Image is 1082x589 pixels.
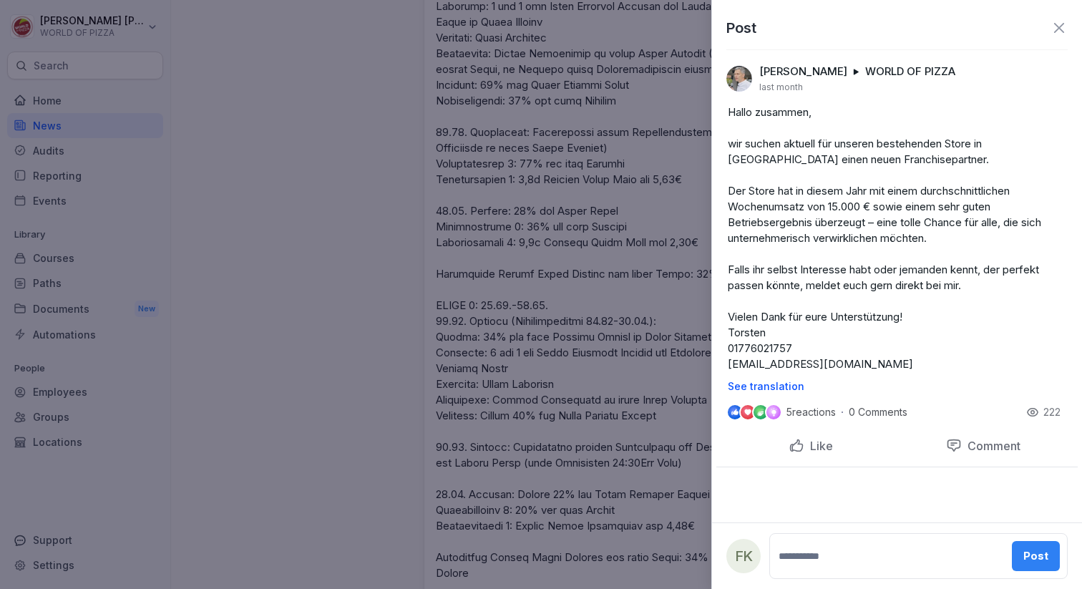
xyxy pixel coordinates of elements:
[728,381,1066,392] p: See translation
[1023,548,1048,564] div: Post
[962,439,1020,453] p: Comment
[1043,405,1061,419] p: 222
[865,64,955,79] p: WORLD OF PIZZA
[728,104,1066,372] p: Hallo zusammen, wir suchen aktuell für unseren bestehenden Store in [GEOGRAPHIC_DATA] einen neuen...
[726,539,761,573] div: FK
[786,407,836,418] p: 5 reactions
[759,64,847,79] p: [PERSON_NAME]
[726,66,752,92] img: in3w5lo2z519nrm9gbxqh89t.png
[1012,541,1060,571] button: Post
[726,17,756,39] p: Post
[804,439,833,453] p: Like
[759,82,803,93] p: last month
[849,407,927,418] p: 0 Comments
